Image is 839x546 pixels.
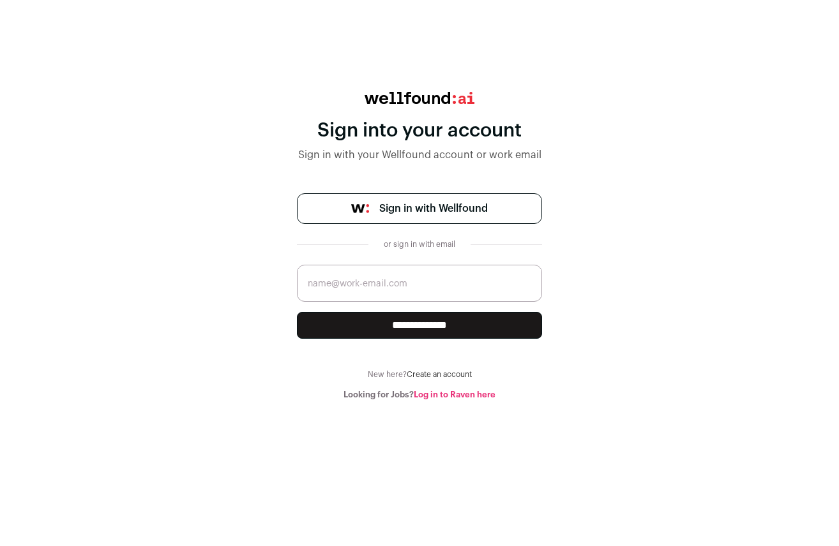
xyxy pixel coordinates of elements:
[297,193,542,224] a: Sign in with Wellfound
[379,239,460,249] div: or sign in with email
[297,390,542,400] div: Looking for Jobs?
[297,265,542,302] input: name@work-email.com
[365,92,474,104] img: wellfound:ai
[351,204,369,213] img: wellfound-symbol-flush-black-fb3c872781a75f747ccb3a119075da62bfe97bd399995f84a933054e44a575c4.png
[407,371,472,378] a: Create an account
[297,369,542,380] div: New here?
[297,119,542,142] div: Sign into your account
[414,390,495,399] a: Log in to Raven here
[379,201,488,216] span: Sign in with Wellfound
[297,147,542,163] div: Sign in with your Wellfound account or work email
